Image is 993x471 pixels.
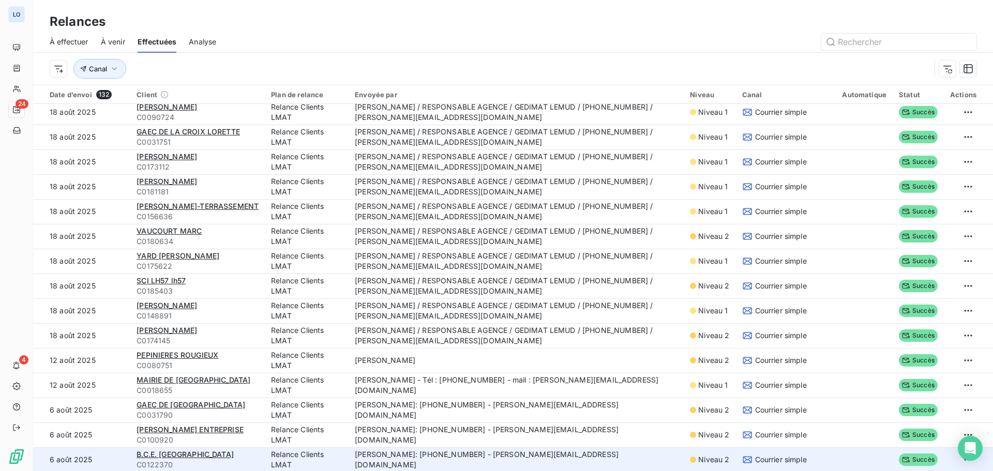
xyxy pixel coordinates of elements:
[33,199,130,224] td: 18 août 2025
[8,6,25,23] div: LO
[137,276,186,285] span: SCI LH57 lh57
[755,132,807,142] span: Courrier simple
[899,156,938,168] span: Succès
[349,149,684,174] td: [PERSON_NAME] / RESPONSABLE AGENCE / GEDIMAT LEMUD / [PHONE_NUMBER] / [PERSON_NAME][EMAIL_ADDRESS...
[698,281,729,291] span: Niveau 2
[698,306,728,316] span: Niveau 1
[349,100,684,125] td: [PERSON_NAME] / RESPONSABLE AGENCE / GEDIMAT LEMUD / [PHONE_NUMBER] / [PERSON_NAME][EMAIL_ADDRESS...
[33,422,130,447] td: 6 août 2025
[265,199,349,224] td: Relance Clients LMAT
[899,280,938,292] span: Succès
[698,405,729,415] span: Niveau 2
[137,102,197,111] span: [PERSON_NAME]
[137,385,259,396] span: C0018655
[698,181,728,192] span: Niveau 1
[137,90,157,99] span: Client
[899,429,938,441] span: Succès
[899,305,938,317] span: Succès
[698,256,728,266] span: Niveau 1
[265,274,349,298] td: Relance Clients LMAT
[137,435,259,445] span: C0100920
[265,398,349,422] td: Relance Clients LMAT
[755,306,807,316] span: Courrier simple
[33,224,130,249] td: 18 août 2025
[698,107,728,117] span: Niveau 1
[137,286,259,296] span: C0185403
[137,460,259,470] span: C0122370
[137,152,197,161] span: [PERSON_NAME]
[349,174,684,199] td: [PERSON_NAME] / RESPONSABLE AGENCE / GEDIMAT LEMUD / [PHONE_NUMBER] / [PERSON_NAME][EMAIL_ADDRESS...
[690,90,729,99] div: Niveau
[755,380,807,390] span: Courrier simple
[698,454,729,465] span: Niveau 2
[899,106,938,118] span: Succès
[137,187,259,197] span: C0181181
[899,329,938,342] span: Succès
[8,448,25,465] img: Logo LeanPay
[137,177,197,186] span: [PERSON_NAME]
[899,255,938,267] span: Succès
[755,454,807,465] span: Courrier simple
[50,12,106,31] h3: Relances
[265,125,349,149] td: Relance Clients LMAT
[265,323,349,348] td: Relance Clients LMAT
[842,90,886,99] div: Automatique
[755,405,807,415] span: Courrier simple
[137,351,218,359] span: PEPINIERES ROUGIEUX
[349,125,684,149] td: [PERSON_NAME] / RESPONSABLE AGENCE / GEDIMAT LEMUD / [PHONE_NUMBER] / [PERSON_NAME][EMAIL_ADDRESS...
[137,202,259,210] span: [PERSON_NAME]-TERRASSEMENT
[899,180,938,193] span: Succès
[33,249,130,274] td: 18 août 2025
[355,90,678,99] div: Envoyée par
[265,100,349,125] td: Relance Clients LMAT
[137,127,240,136] span: GAEC DE LA CROIX LORETTE
[137,311,259,321] span: C0148891
[899,131,938,143] span: Succès
[698,157,728,167] span: Niveau 1
[137,251,219,260] span: YARD [PERSON_NAME]
[137,211,259,222] span: C0156636
[137,261,259,271] span: C0175622
[19,355,28,364] span: 4
[137,450,234,459] span: B.C.E. [GEOGRAPHIC_DATA]
[137,301,197,310] span: [PERSON_NAME]
[271,90,342,99] div: Plan de relance
[698,206,728,217] span: Niveau 1
[755,430,807,440] span: Courrier simple
[33,125,130,149] td: 18 août 2025
[137,336,259,346] span: C0174145
[137,236,259,247] span: C0180634
[265,348,349,373] td: Relance Clients LMAT
[899,379,938,391] span: Succès
[265,224,349,249] td: Relance Clients LMAT
[137,226,202,235] span: VAUCOURT MARC
[265,149,349,174] td: Relance Clients LMAT
[138,37,177,47] span: Effectuées
[33,398,130,422] td: 6 août 2025
[698,231,729,241] span: Niveau 2
[349,199,684,224] td: [PERSON_NAME] / RESPONSABLE AGENCE / GEDIMAT LEMUD / [PHONE_NUMBER] / [PERSON_NAME][EMAIL_ADDRESS...
[899,230,938,242] span: Succès
[137,375,250,384] span: MAIRIE DE [GEOGRAPHIC_DATA]
[950,90,976,99] div: Actions
[755,231,807,241] span: Courrier simple
[33,274,130,298] td: 18 août 2025
[137,425,244,434] span: [PERSON_NAME] ENTREPRISE
[50,37,88,47] span: À effectuer
[349,348,684,373] td: [PERSON_NAME]
[265,422,349,447] td: Relance Clients LMAT
[899,453,938,466] span: Succès
[755,281,807,291] span: Courrier simple
[821,34,976,50] input: Rechercher
[899,205,938,218] span: Succès
[101,37,125,47] span: À venir
[16,99,28,109] span: 24
[349,422,684,447] td: [PERSON_NAME]: [PHONE_NUMBER] - [PERSON_NAME][EMAIL_ADDRESS][DOMAIN_NAME]
[265,249,349,274] td: Relance Clients LMAT
[189,37,216,47] span: Analyse
[265,174,349,199] td: Relance Clients LMAT
[89,65,107,73] span: Canal
[755,330,807,341] span: Courrier simple
[137,400,245,409] span: GAEC DE [GEOGRAPHIC_DATA]
[265,373,349,398] td: Relance Clients LMAT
